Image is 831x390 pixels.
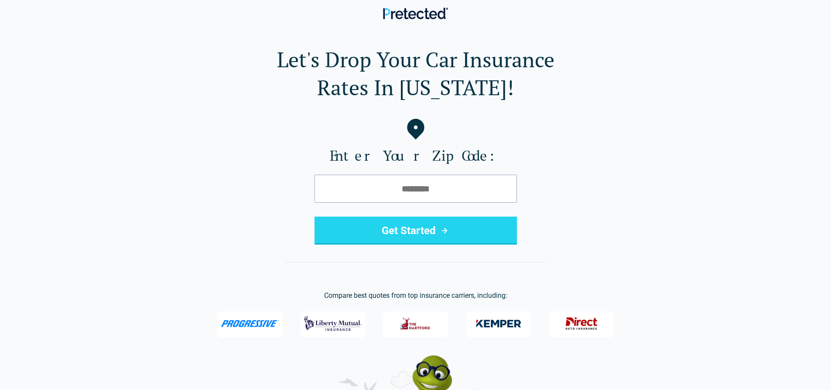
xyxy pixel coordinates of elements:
img: Progressive [221,320,279,327]
label: Enter Your Zip Code: [14,147,817,164]
p: Compare best quotes from top insurance carriers, including: [14,290,817,301]
button: Get Started [315,217,517,245]
img: Liberty Mutual [304,312,362,335]
img: Kemper [470,312,527,335]
img: The Hartford [394,312,437,335]
img: Pretected [383,7,448,19]
h1: Let's Drop Your Car Insurance Rates In [US_STATE]! [14,45,817,101]
img: Direct General [560,312,603,335]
